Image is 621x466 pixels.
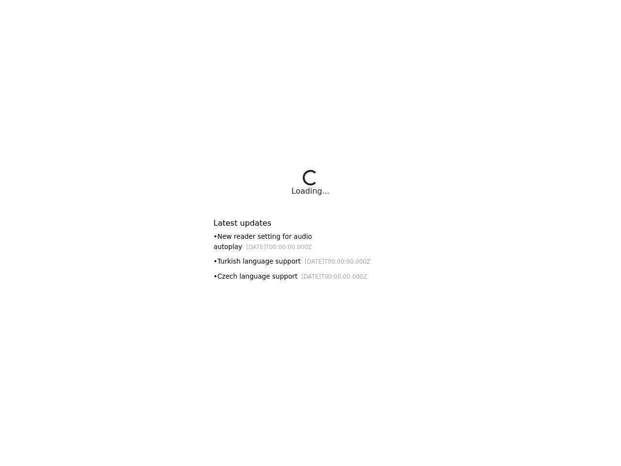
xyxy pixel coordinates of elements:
div: • Turkish language support [213,256,408,266]
small: [DATE]T00:00:00.000Z [246,244,312,250]
small: [DATE]T00:00:00.000Z [301,273,367,280]
div: • New reader setting for audio autoplay [213,232,408,251]
h6: Latest updates [213,218,408,228]
div: • Czech language support [213,271,408,282]
div: Loading... [292,185,329,197]
small: [DATE]T00:00:00.000Z [305,258,371,265]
